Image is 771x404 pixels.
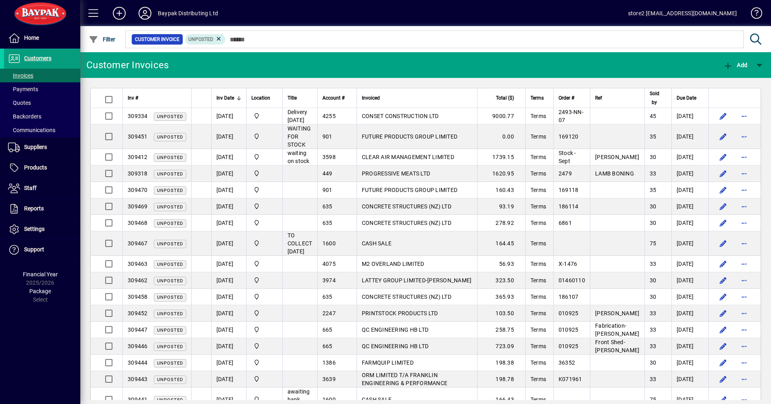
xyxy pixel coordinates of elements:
td: [DATE] [671,305,708,322]
span: CASH SALE [362,396,392,403]
span: 30 [650,203,657,210]
span: 635 [322,203,332,210]
span: 309451 [128,133,148,140]
div: Ref [595,94,640,102]
span: Terms [530,154,546,160]
span: 309443 [128,376,148,382]
span: Front Shed-[PERSON_NAME] [595,339,639,353]
span: Baypak - Onekawa [251,259,277,268]
span: 309469 [128,203,148,210]
a: Quotes [4,96,80,110]
button: Edit [717,151,730,163]
span: 01460110 [559,277,585,284]
td: 278.92 [477,215,525,231]
span: Baypak - Onekawa [251,325,277,334]
span: Unposted [157,278,183,284]
td: [DATE] [671,272,708,289]
span: Terms [530,220,546,226]
a: Communications [4,123,80,137]
span: 169120 [559,133,579,140]
span: Terms [530,294,546,300]
span: Home [24,35,39,41]
td: 160.43 [477,182,525,198]
td: 198.78 [477,371,525,388]
button: Filter [87,32,118,47]
td: [DATE] [671,198,708,215]
span: M2 OVERLAND LIMITED [362,261,424,267]
td: [DATE] [211,355,246,371]
span: Products [24,164,47,171]
span: Sold by [650,89,659,107]
button: Edit [717,237,730,250]
span: Backorders [8,113,41,120]
span: WAITING FOR STOCK [288,125,311,148]
button: More options [738,257,751,270]
span: Financial Year [23,271,58,277]
span: 4255 [322,113,336,119]
td: 198.38 [477,355,525,371]
div: Location [251,94,277,102]
span: Baypak - Onekawa [251,375,277,384]
span: CONCRETE STRUCTURES (NZ) LTD [362,294,451,300]
span: 309318 [128,170,148,177]
span: Baypak - Onekawa [251,132,277,141]
span: Quotes [8,100,31,106]
div: Sold by [650,89,667,107]
td: [DATE] [671,182,708,198]
span: 309447 [128,326,148,333]
span: FARMQUIP LIMITED [362,359,414,366]
button: More options [738,290,751,303]
span: Due Date [677,94,696,102]
div: Total ($) [482,94,521,102]
span: Unposted [157,155,183,160]
span: 30 [650,277,657,284]
div: Inv Date [216,94,241,102]
span: Stock -Sept [559,150,576,164]
span: 2493-NN-07 [559,109,583,123]
span: CASH SALE [362,240,392,247]
span: 309468 [128,220,148,226]
span: 36352 [559,359,575,366]
td: [DATE] [211,338,246,355]
span: 33 [650,343,657,349]
button: More options [738,110,751,122]
span: Delivery [DATE] [288,109,308,123]
td: [DATE] [211,165,246,182]
span: Terms [530,396,546,403]
button: More options [738,237,751,250]
span: 309458 [128,294,148,300]
td: 93.19 [477,198,525,215]
button: Edit [717,356,730,369]
span: Baypak - Onekawa [251,112,277,120]
td: 1620.95 [477,165,525,182]
button: More options [738,340,751,353]
span: CONSET CONSTRUCTION LTD [362,113,439,119]
span: Terms [530,133,546,140]
td: 0.00 [477,124,525,149]
button: More options [738,151,751,163]
button: Edit [717,110,730,122]
span: CLEAR AIR MANAGEMENT LIMITED [362,154,454,160]
td: 723.09 [477,338,525,355]
span: 3974 [322,277,336,284]
span: 186114 [559,203,579,210]
span: 449 [322,170,332,177]
span: Terms [530,240,546,247]
div: Title [288,94,312,102]
span: 3598 [322,154,336,160]
span: 2247 [322,310,336,316]
span: Unposted [157,262,183,267]
button: More options [738,373,751,386]
mat-chip: Customer Invoice Status: Unposted [185,34,226,45]
span: 30 [650,220,657,226]
span: Unposted [157,204,183,210]
span: 45 [650,113,657,119]
a: Suppliers [4,137,80,157]
td: [DATE] [211,256,246,272]
span: 33 [650,170,657,177]
span: 33 [650,376,657,382]
button: Edit [717,274,730,287]
td: [DATE] [671,289,708,305]
td: [DATE] [211,231,246,256]
span: 665 [322,326,332,333]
